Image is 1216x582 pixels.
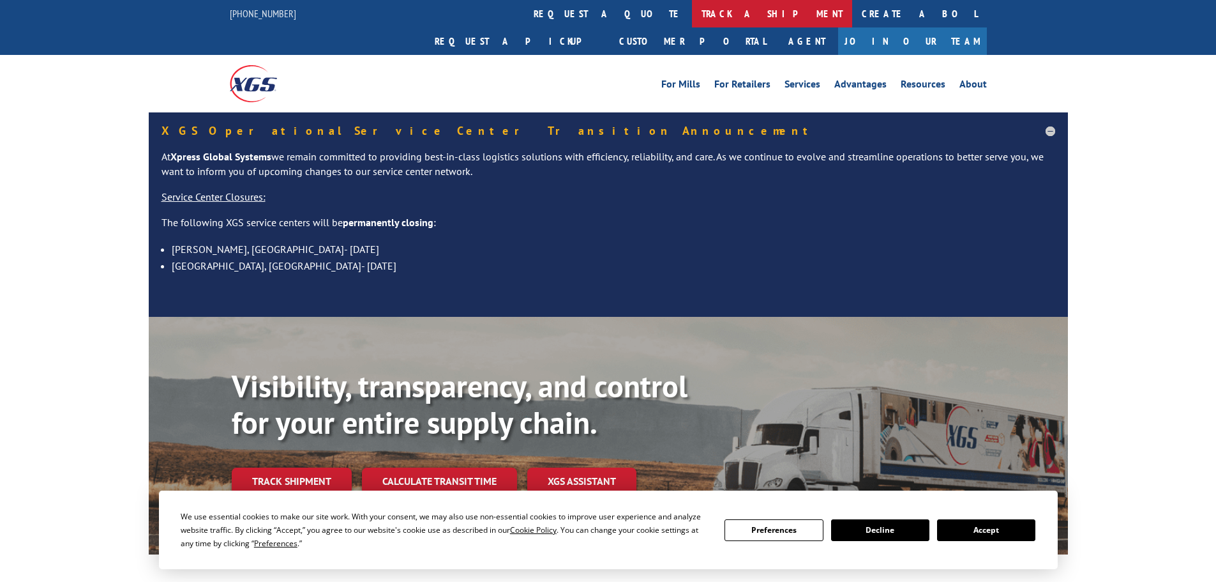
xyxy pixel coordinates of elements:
[232,366,687,443] b: Visibility, transparency, and control for your entire supply chain.
[784,79,820,93] a: Services
[230,7,296,20] a: [PHONE_NUMBER]
[172,257,1055,274] li: [GEOGRAPHIC_DATA], [GEOGRAPHIC_DATA]- [DATE]
[362,468,517,495] a: Calculate transit time
[343,216,433,229] strong: permanently closing
[254,538,297,549] span: Preferences
[161,190,266,203] u: Service Center Closures:
[510,525,557,535] span: Cookie Policy
[232,468,352,494] a: Track shipment
[161,149,1055,190] p: At we remain committed to providing best-in-class logistics solutions with efficiency, reliabilit...
[831,519,929,541] button: Decline
[527,468,636,495] a: XGS ASSISTANT
[901,79,945,93] a: Resources
[959,79,987,93] a: About
[834,79,887,93] a: Advantages
[714,79,770,93] a: For Retailers
[172,241,1055,257] li: [PERSON_NAME], [GEOGRAPHIC_DATA]- [DATE]
[170,150,271,163] strong: Xpress Global Systems
[776,27,838,55] a: Agent
[161,125,1055,137] h5: XGS Operational Service Center Transition Announcement
[425,27,610,55] a: Request a pickup
[937,519,1035,541] button: Accept
[724,519,823,541] button: Preferences
[161,215,1055,241] p: The following XGS service centers will be :
[610,27,776,55] a: Customer Portal
[159,491,1058,569] div: Cookie Consent Prompt
[181,510,709,550] div: We use essential cookies to make our site work. With your consent, we may also use non-essential ...
[838,27,987,55] a: Join Our Team
[661,79,700,93] a: For Mills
